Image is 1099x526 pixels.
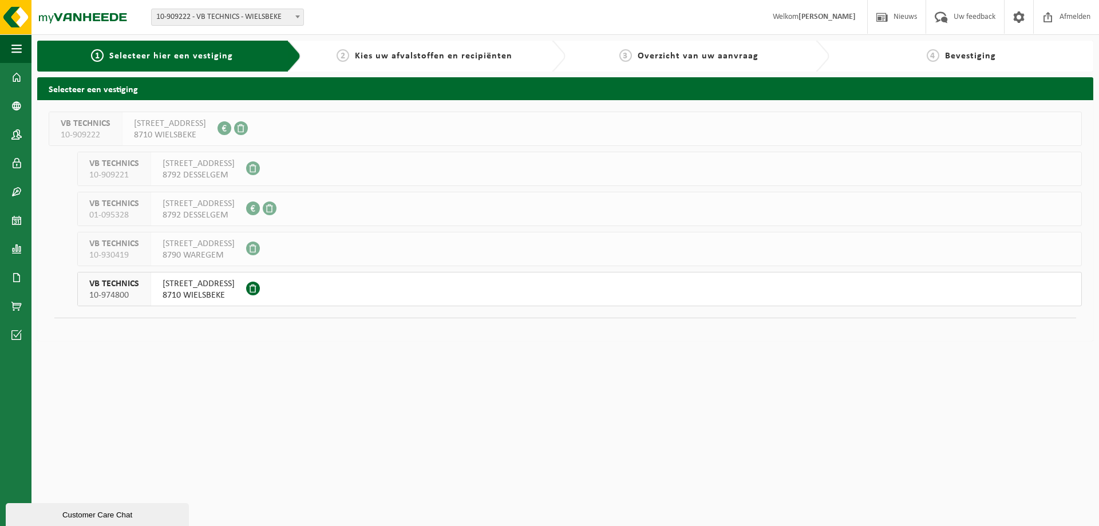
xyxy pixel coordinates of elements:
span: 10-909222 [61,129,110,141]
span: 4 [927,49,939,62]
span: [STREET_ADDRESS] [134,118,206,129]
span: VB TECHNICS [61,118,110,129]
strong: [PERSON_NAME] [798,13,856,21]
span: [STREET_ADDRESS] [163,158,235,169]
span: 10-930419 [89,250,139,261]
span: Kies uw afvalstoffen en recipiënten [355,52,512,61]
span: VB TECHNICS [89,278,139,290]
span: Bevestiging [945,52,996,61]
span: VB TECHNICS [89,238,139,250]
span: 10-909222 - VB TECHNICS - WIELSBEKE [152,9,303,25]
button: VB TECHNICS 10-974800 [STREET_ADDRESS]8710 WIELSBEKE [77,272,1082,306]
span: 8710 WIELSBEKE [134,129,206,141]
span: 10-909222 - VB TECHNICS - WIELSBEKE [151,9,304,26]
span: 01-095328 [89,209,139,221]
span: VB TECHNICS [89,198,139,209]
span: VB TECHNICS [89,158,139,169]
span: 10-974800 [89,290,139,301]
span: 8710 WIELSBEKE [163,290,235,301]
span: [STREET_ADDRESS] [163,238,235,250]
span: 8792 DESSELGEM [163,209,235,221]
span: 8790 WAREGEM [163,250,235,261]
span: Overzicht van uw aanvraag [638,52,758,61]
span: 10-909221 [89,169,139,181]
h2: Selecteer een vestiging [37,77,1093,100]
span: [STREET_ADDRESS] [163,278,235,290]
iframe: chat widget [6,501,191,526]
span: [STREET_ADDRESS] [163,198,235,209]
span: 2 [337,49,349,62]
span: 8792 DESSELGEM [163,169,235,181]
span: 1 [91,49,104,62]
span: Selecteer hier een vestiging [109,52,233,61]
span: 3 [619,49,632,62]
